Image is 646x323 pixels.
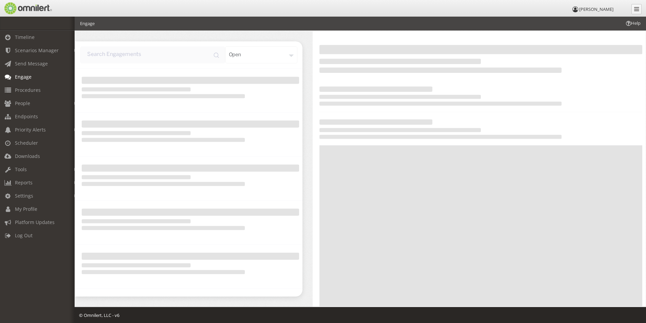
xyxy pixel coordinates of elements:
span: Scenarios Manager [15,47,59,54]
span: Send Message [15,60,48,67]
div: open [225,46,298,63]
span: Scheduler [15,140,38,146]
span: © Omnilert, LLC - v6 [79,312,119,318]
img: Omnilert [3,2,52,14]
span: Priority Alerts [15,126,46,133]
a: Collapse Menu [631,4,642,14]
span: Endpoints [15,113,38,120]
span: People [15,100,30,106]
span: Reports [15,179,33,186]
span: Help [625,20,641,26]
span: Settings [15,193,33,199]
input: input [80,46,225,63]
span: Procedures [15,87,41,93]
span: [PERSON_NAME] [579,6,613,12]
span: Platform Updates [15,219,55,225]
span: Engage [15,74,32,80]
li: Engage [80,20,95,27]
span: My Profile [15,206,37,212]
span: Log Out [15,232,33,239]
span: Timeline [15,34,35,40]
span: Downloads [15,153,40,159]
span: Tools [15,166,27,173]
